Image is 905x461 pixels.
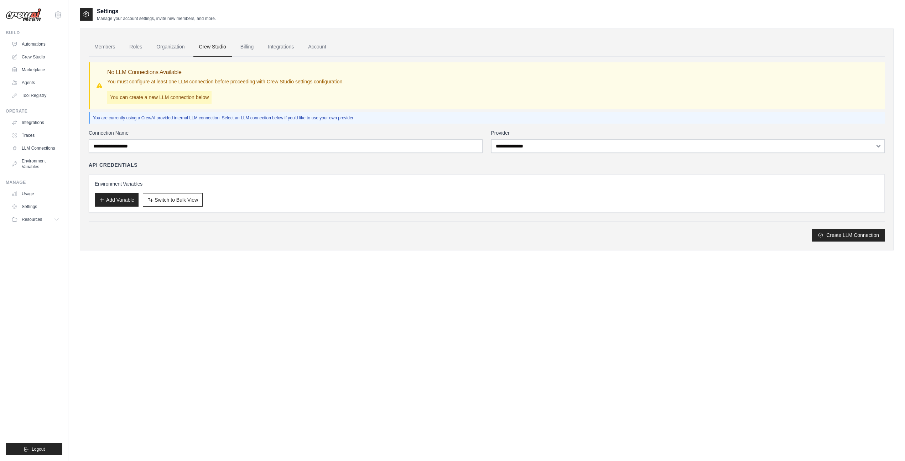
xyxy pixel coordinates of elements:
h3: No LLM Connections Available [107,68,344,77]
a: Billing [235,37,259,57]
p: You can create a new LLM connection below [107,91,212,104]
span: Switch to Bulk View [155,196,198,203]
button: Resources [9,214,62,225]
a: Traces [9,130,62,141]
label: Provider [491,129,885,136]
a: Automations [9,38,62,50]
p: You must configure at least one LLM connection before proceeding with Crew Studio settings config... [107,78,344,85]
a: Members [89,37,121,57]
button: Create LLM Connection [812,229,885,242]
div: Operate [6,108,62,114]
p: You are currently using a CrewAI provided internal LLM connection. Select an LLM connection below... [93,115,882,121]
a: Integrations [262,37,300,57]
span: Logout [32,446,45,452]
p: Manage your account settings, invite new members, and more. [97,16,216,21]
span: Resources [22,217,42,222]
a: Crew Studio [193,37,232,57]
a: Roles [124,37,148,57]
label: Connection Name [89,129,483,136]
button: Switch to Bulk View [143,193,203,207]
img: Logo [6,8,41,22]
div: Build [6,30,62,36]
a: Settings [9,201,62,212]
a: Crew Studio [9,51,62,63]
button: Logout [6,443,62,455]
a: Agents [9,77,62,88]
h2: Settings [97,7,216,16]
div: Manage [6,180,62,185]
button: Add Variable [95,193,139,207]
a: Account [302,37,332,57]
a: Marketplace [9,64,62,76]
a: Integrations [9,117,62,128]
h4: API Credentials [89,161,137,169]
h3: Environment Variables [95,180,879,187]
a: LLM Connections [9,143,62,154]
a: Organization [151,37,190,57]
a: Tool Registry [9,90,62,101]
a: Environment Variables [9,155,62,172]
a: Usage [9,188,62,200]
